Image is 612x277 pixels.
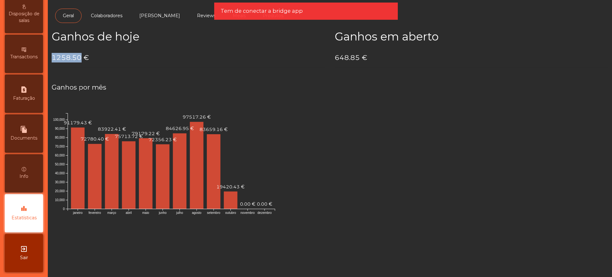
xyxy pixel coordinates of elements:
text: 79179.22 € [132,130,160,136]
span: Transactions [10,54,38,60]
text: 30,000 [55,180,65,184]
text: 72780.40 € [81,136,109,142]
text: setembro [207,211,220,215]
a: Geral [55,9,82,23]
span: Sair [20,254,28,261]
h2: Ganhos de hoje [52,30,325,43]
text: 75713.72 € [115,134,143,139]
text: 0.00 € [240,201,255,207]
text: novembro [241,211,255,215]
text: 91179.43 € [64,120,92,126]
a: [PERSON_NAME] [132,9,188,23]
h4: 648.85 € [335,53,608,62]
a: Colaboradores [83,9,130,23]
text: 72356.23 € [149,137,177,142]
text: dezembro [258,211,272,215]
text: 70,000 [55,145,65,148]
span: Info [19,173,28,180]
text: janeiro [73,211,83,215]
text: 84626.95 € [166,126,194,131]
span: Estatísticas [11,215,37,221]
i: file_copy [20,126,28,133]
text: junho [158,211,167,215]
text: maio [142,211,149,215]
i: exit_to_app [20,245,28,253]
text: agosto [192,211,201,215]
text: 80,000 [55,136,65,139]
text: 0 [63,207,65,211]
h2: Ganhos em aberto [335,30,608,43]
text: julho [176,211,183,215]
i: request_page [20,86,28,93]
text: abril [126,211,132,215]
text: 19420.43 € [216,184,244,190]
i: leaderboard [20,205,28,213]
a: Reviews [189,9,223,23]
span: Documents [11,135,37,142]
text: 10,000 [55,198,65,202]
text: março [107,211,116,215]
text: 97517.26 € [183,114,211,120]
span: Faturação [13,95,35,102]
text: fevereiro [89,211,101,215]
h4: Ganhos por mês [52,83,608,92]
text: 83659.16 € [200,127,228,132]
h4: 1258.50 € [52,53,325,62]
text: 60,000 [55,154,65,157]
text: 0.00 € [257,201,272,207]
span: Tem de conectar a bridge app [221,7,303,15]
text: 50,000 [55,163,65,166]
text: 20,000 [55,189,65,193]
text: 83922.41 € [98,126,126,132]
text: 100,000 [53,118,65,121]
text: outubro [225,211,236,215]
text: 40,000 [55,171,65,175]
span: Disposição de salas [6,11,41,24]
text: 90,000 [55,127,65,130]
